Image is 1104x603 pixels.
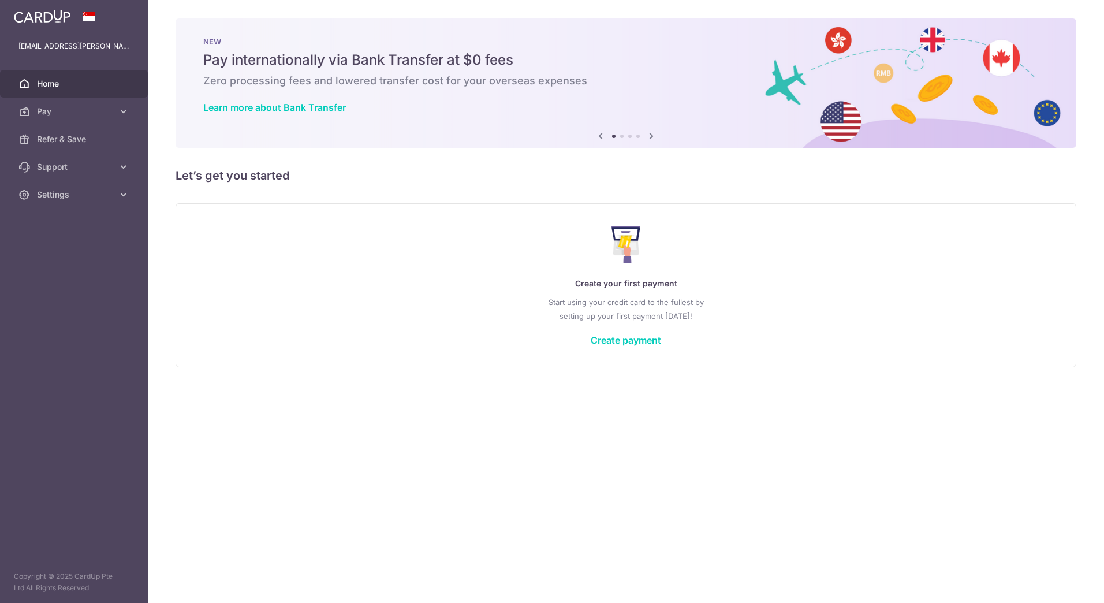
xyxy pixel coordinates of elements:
[611,226,641,263] img: Make Payment
[37,106,113,117] span: Pay
[176,18,1076,148] img: Bank transfer banner
[14,9,70,23] img: CardUp
[37,78,113,90] span: Home
[199,295,1053,323] p: Start using your credit card to the fullest by setting up your first payment [DATE]!
[37,161,113,173] span: Support
[37,189,113,200] span: Settings
[18,40,129,52] p: [EMAIL_ADDRESS][PERSON_NAME][DOMAIN_NAME]
[37,133,113,145] span: Refer & Save
[203,74,1049,88] h6: Zero processing fees and lowered transfer cost for your overseas expenses
[199,277,1053,291] p: Create your first payment
[591,334,661,346] a: Create payment
[176,166,1076,185] h5: Let’s get you started
[203,37,1049,46] p: NEW
[203,51,1049,69] h5: Pay internationally via Bank Transfer at $0 fees
[203,102,346,113] a: Learn more about Bank Transfer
